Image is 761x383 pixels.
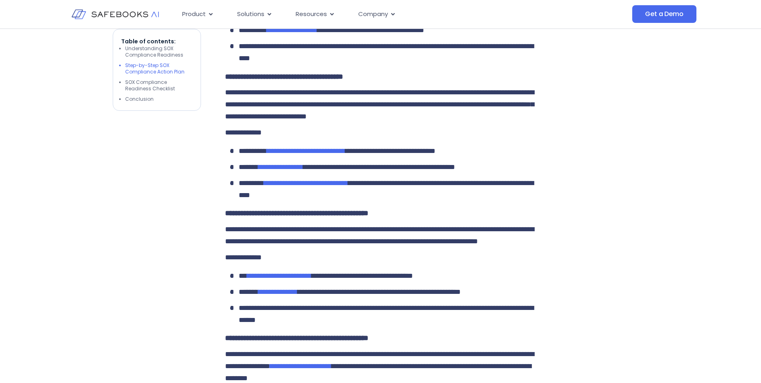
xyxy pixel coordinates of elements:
nav: Menu [176,6,552,22]
span: Resources [296,10,327,19]
a: Get a Demo [632,5,696,23]
li: Conclusion [125,96,193,102]
span: Product [182,10,206,19]
span: Company [358,10,388,19]
li: Step-by-Step SOX Compliance Action Plan [125,62,193,75]
li: SOX Compliance Readiness Checklist [125,79,193,92]
div: Menu Toggle [176,6,552,22]
p: Table of contents: [121,37,193,45]
li: Understanding SOX Compliance Readiness [125,45,193,58]
span: Solutions [237,10,264,19]
span: Get a Demo [645,10,683,18]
